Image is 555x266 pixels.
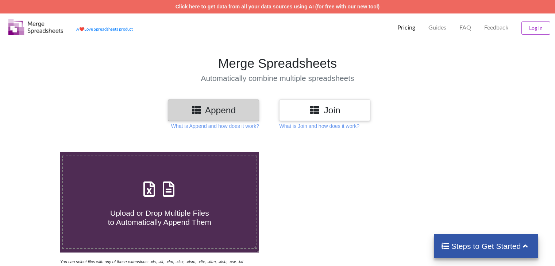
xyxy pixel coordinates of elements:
[428,24,446,31] p: Guides
[79,27,84,31] span: heart
[279,122,359,130] p: What is Join and how does it work?
[176,4,380,9] a: Click here to get data from all your data sources using AI (for free with our new tool)
[7,83,139,233] iframe: chat widget
[397,24,415,31] p: Pricing
[7,237,31,259] iframe: chat widget
[285,105,365,116] h3: Join
[459,24,471,31] p: FAQ
[484,24,508,30] span: Feedback
[521,21,550,35] button: Log In
[76,27,133,31] a: AheartLove Spreadsheets product
[171,122,259,130] p: What is Append and how does it work?
[173,105,254,116] h3: Append
[441,242,531,251] h4: Steps to Get Started
[60,259,243,264] i: You can select files with any of these extensions: .xls, .xlt, .xlm, .xlsx, .xlsm, .xltx, .xltm, ...
[8,19,63,35] img: Logo.png
[108,209,211,226] span: Upload or Drop Multiple Files to Automatically Append Them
